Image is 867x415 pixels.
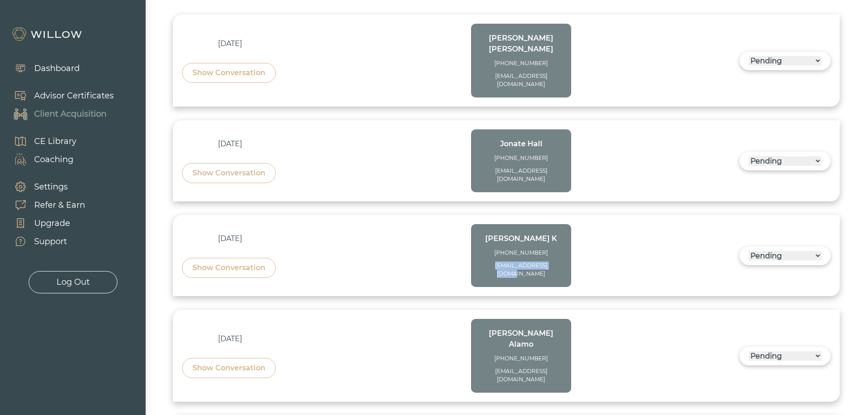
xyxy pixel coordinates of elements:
div: Dashboard [34,62,80,75]
a: Upgrade [5,214,85,232]
div: Support [34,236,67,248]
div: Jonate Hall [480,138,562,149]
a: Client Acquisition [5,105,114,123]
div: [PHONE_NUMBER] [480,59,562,67]
div: Refer & Earn [34,199,85,211]
div: [PHONE_NUMBER] [480,154,562,162]
div: Log Out [56,276,90,288]
a: Advisor Certificates [5,87,114,105]
div: Show Conversation [193,67,265,78]
div: CE Library [34,135,76,148]
div: [PERSON_NAME] K [480,233,562,244]
div: [PHONE_NUMBER] [480,249,562,257]
div: Show Conversation [193,168,265,179]
div: Coaching [34,154,73,166]
a: CE Library [5,132,76,150]
div: [EMAIL_ADDRESS][DOMAIN_NAME] [480,261,562,278]
div: [DATE] [182,233,278,244]
a: Coaching [5,150,76,169]
a: Dashboard [5,59,80,77]
a: Settings [5,178,85,196]
div: Upgrade [34,217,70,230]
div: [DATE] [182,333,278,344]
div: Show Conversation [193,363,265,374]
div: [EMAIL_ADDRESS][DOMAIN_NAME] [480,167,562,183]
div: [EMAIL_ADDRESS][DOMAIN_NAME] [480,367,562,384]
div: [DATE] [182,138,278,149]
div: [PERSON_NAME] [PERSON_NAME] [480,33,562,55]
div: [PHONE_NUMBER] [480,354,562,363]
div: Advisor Certificates [34,90,114,102]
div: [EMAIL_ADDRESS][DOMAIN_NAME] [480,72,562,88]
div: Show Conversation [193,262,265,273]
div: Client Acquisition [34,108,106,120]
img: Willow [11,27,84,41]
div: [DATE] [182,38,278,49]
div: [PERSON_NAME] Alamo [480,328,562,350]
div: Settings [34,181,68,193]
a: Refer & Earn [5,196,85,214]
